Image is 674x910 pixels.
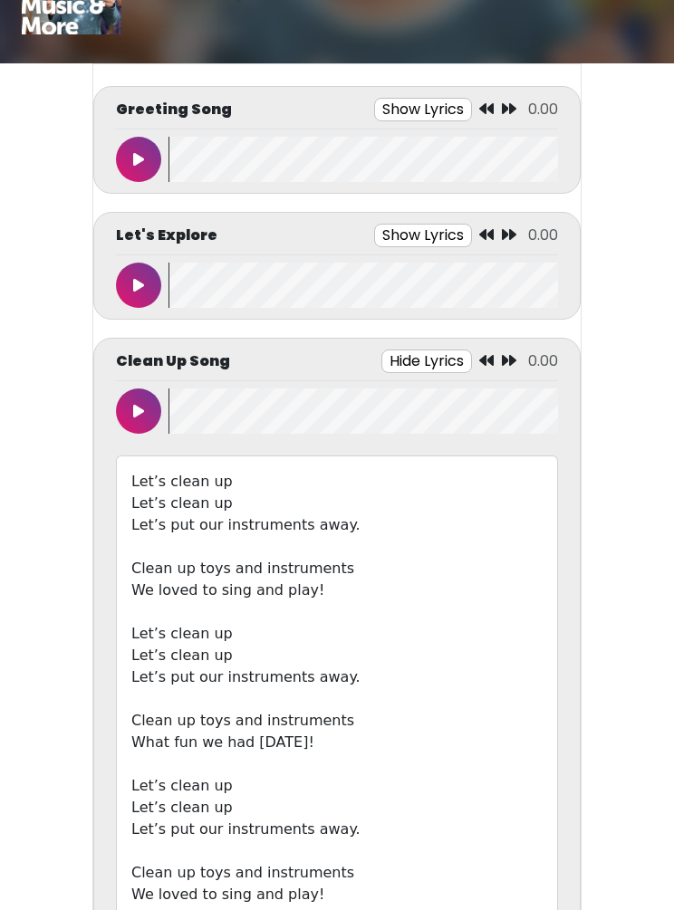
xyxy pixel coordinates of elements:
[116,350,230,372] p: Clean Up Song
[528,225,558,245] span: 0.00
[116,225,217,246] p: Let's Explore
[116,99,232,120] p: Greeting Song
[381,350,472,373] button: Hide Lyrics
[528,350,558,371] span: 0.00
[528,99,558,120] span: 0.00
[374,98,472,121] button: Show Lyrics
[374,224,472,247] button: Show Lyrics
